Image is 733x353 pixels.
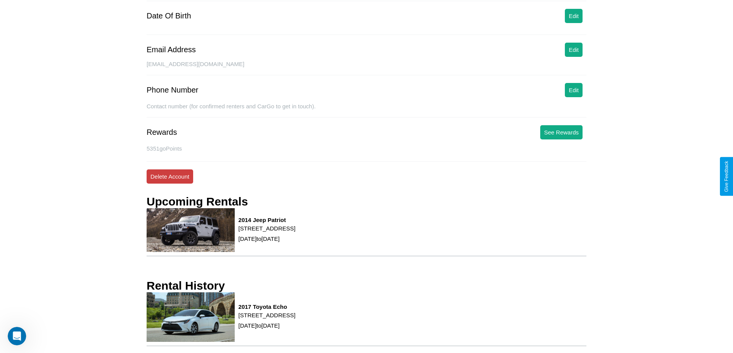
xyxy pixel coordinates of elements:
[239,234,296,244] p: [DATE] to [DATE]
[239,310,296,320] p: [STREET_ADDRESS]
[147,86,199,94] div: Phone Number
[239,303,296,310] h3: 2017 Toyota Echo
[239,217,296,223] h3: 2014 Jeep Patriot
[147,195,248,208] h3: Upcoming Rentals
[239,223,296,234] p: [STREET_ADDRESS]
[724,161,729,192] div: Give Feedback
[8,327,26,345] iframe: Intercom live chat
[147,128,177,137] div: Rewards
[147,45,196,54] div: Email Address
[565,9,583,23] button: Edit
[565,83,583,97] button: Edit
[147,103,586,118] div: Contact number (for confirmed renters and CarGo to get in touch).
[147,292,235,342] img: rental
[147,169,193,184] button: Delete Account
[147,143,586,154] p: 5351 goPoints
[147,208,235,252] img: rental
[147,61,586,75] div: [EMAIL_ADDRESS][DOMAIN_NAME]
[239,320,296,331] p: [DATE] to [DATE]
[147,12,191,20] div: Date Of Birth
[565,43,583,57] button: Edit
[147,279,225,292] h3: Rental History
[540,125,583,139] button: See Rewards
